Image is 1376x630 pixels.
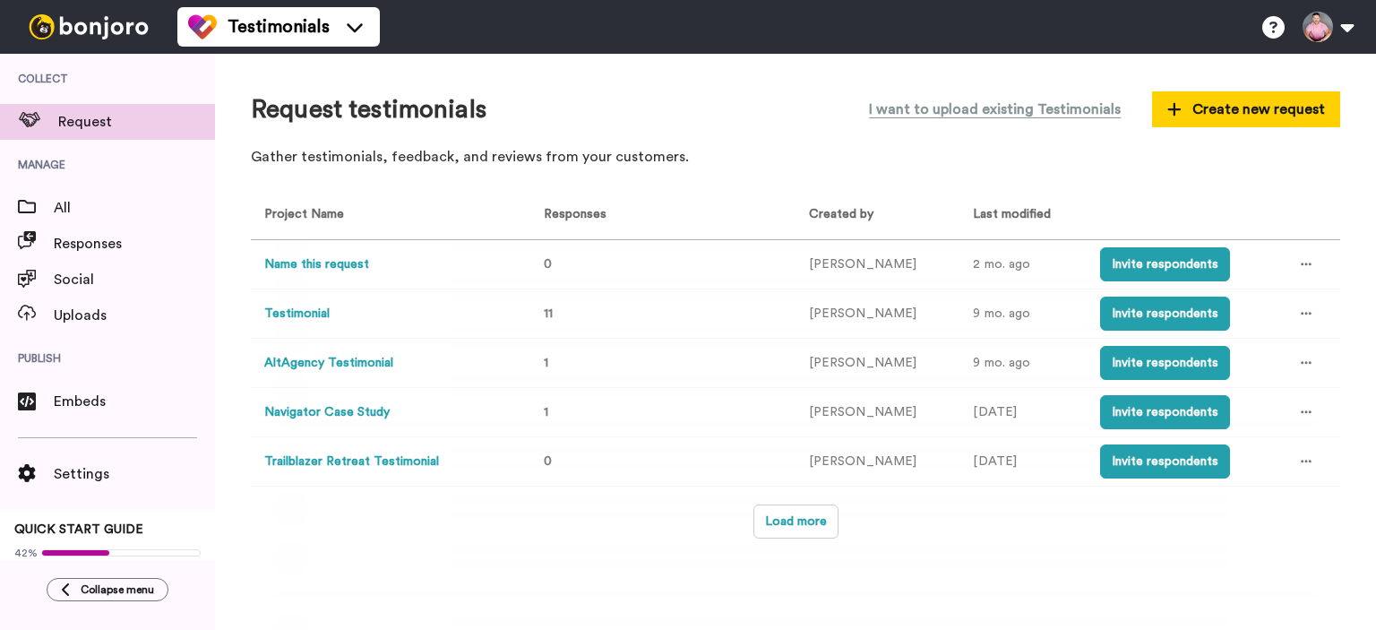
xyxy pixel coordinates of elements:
span: Responses [54,233,215,255]
td: [PERSON_NAME] [795,388,959,437]
span: Embeds [54,391,215,412]
th: Project Name [251,191,523,240]
button: Load more [753,505,838,539]
button: Navigator Case Study [264,403,390,422]
button: Trailblazer Retreat Testimonial [264,453,439,471]
span: Settings [54,463,215,485]
img: bj-logo-header-white.svg [21,14,156,39]
td: [DATE] [959,437,1086,487]
td: [PERSON_NAME] [795,437,959,487]
span: Uploads [54,305,215,326]
img: tm-color.svg [188,13,217,41]
span: 11 [544,307,553,320]
button: Invite respondents [1100,297,1230,331]
td: 2 mo. ago [959,240,1086,289]
th: Created by [795,191,959,240]
th: Last modified [959,191,1086,240]
td: [PERSON_NAME] [795,339,959,388]
span: 0 [544,455,552,468]
button: Invite respondents [1100,247,1230,281]
span: Testimonials [228,14,330,39]
button: AltAgency Testimonial [264,354,393,373]
p: Gather testimonials, feedback, and reviews from your customers. [251,147,1340,168]
button: Testimonial [264,305,330,324]
span: 0 [544,258,552,271]
span: I want to upload existing Testimonials [869,99,1121,120]
button: Invite respondents [1100,444,1230,479]
span: 42% [14,546,38,560]
span: Social [54,269,215,290]
h1: Request testimonials [251,96,486,124]
span: QUICK START GUIDE [14,523,143,536]
span: 1 [544,406,548,419]
span: Request [58,111,215,133]
td: 9 mo. ago [959,339,1086,388]
span: Collapse menu [81,583,154,597]
button: Invite respondents [1100,346,1230,380]
span: Create new request [1167,99,1325,120]
span: 1 [544,357,548,369]
button: I want to upload existing Testimonials [856,90,1134,129]
td: [PERSON_NAME] [795,289,959,339]
td: [DATE] [959,388,1086,437]
button: Name this request [264,255,369,274]
td: [PERSON_NAME] [795,240,959,289]
button: Create new request [1152,91,1340,127]
button: Collapse menu [47,578,168,601]
td: 9 mo. ago [959,289,1086,339]
span: Responses [537,208,606,220]
span: All [54,197,215,219]
button: Invite respondents [1100,395,1230,429]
